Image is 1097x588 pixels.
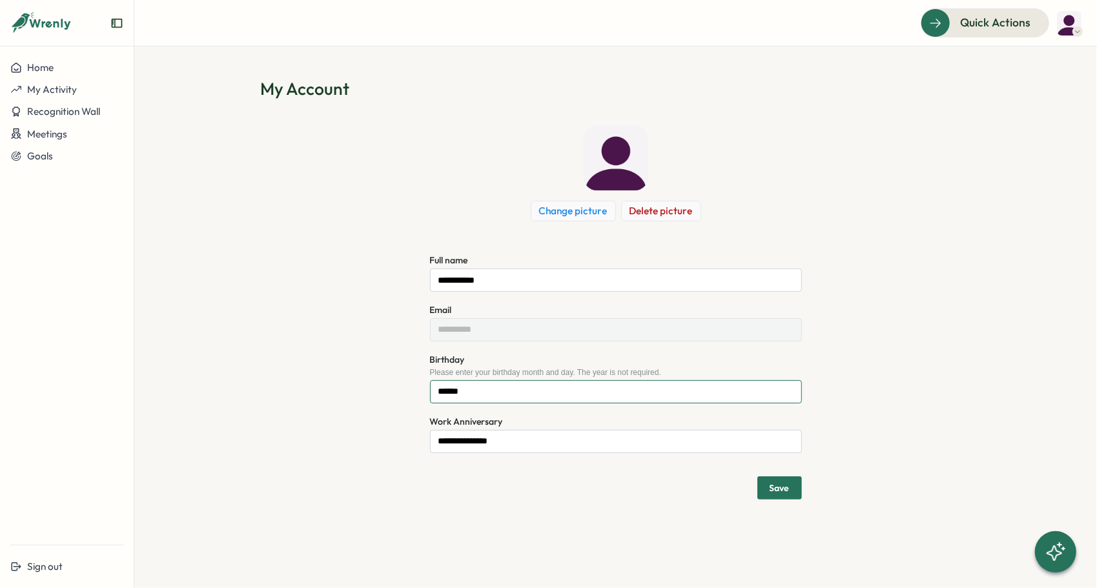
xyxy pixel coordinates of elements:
[430,415,503,429] label: Work Anniversary
[27,83,77,96] span: My Activity
[430,254,468,268] label: Full name
[27,128,67,140] span: Meetings
[27,150,53,162] span: Goals
[430,353,465,367] label: Birthday
[27,560,63,573] span: Sign out
[430,368,802,377] div: Please enter your birthday month and day. The year is not required.
[27,61,54,74] span: Home
[261,77,971,100] h1: My Account
[921,8,1049,37] button: Quick Actions
[1057,11,1082,35] img: Osman Izfar
[584,126,648,190] img: Osman Izfar
[430,303,452,318] label: Email
[27,105,100,117] span: Recognition Wall
[531,201,616,221] button: Change picture
[770,483,790,492] span: Save
[960,14,1030,31] span: Quick Actions
[621,201,701,221] button: Delete picture
[110,17,123,30] button: Expand sidebar
[757,476,802,500] button: Save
